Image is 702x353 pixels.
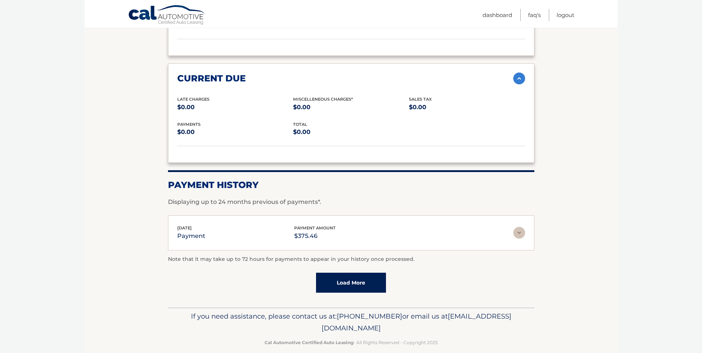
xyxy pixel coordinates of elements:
h2: current due [177,73,246,84]
img: accordion-rest.svg [513,227,525,239]
span: [PHONE_NUMBER] [337,312,402,320]
a: Dashboard [483,9,512,21]
a: Load More [316,273,386,293]
p: $0.00 [293,102,409,112]
p: $375.46 [294,231,336,241]
h2: Payment History [168,179,534,191]
p: - All Rights Reserved - Copyright 2025 [173,339,530,346]
a: FAQ's [528,9,541,21]
p: Displaying up to 24 months previous of payments*. [168,198,534,206]
span: Late Charges [177,97,209,102]
span: payment amount [294,225,336,231]
p: $0.00 [177,127,293,137]
span: [EMAIL_ADDRESS][DOMAIN_NAME] [322,312,511,332]
img: accordion-active.svg [513,73,525,84]
span: payments [177,122,201,127]
p: If you need assistance, please contact us at: or email us at [173,310,530,334]
a: Cal Automotive [128,5,206,26]
span: total [293,122,307,127]
span: [DATE] [177,225,192,231]
strong: Cal Automotive Certified Auto Leasing [265,340,353,345]
p: $0.00 [177,102,293,112]
p: $0.00 [409,102,525,112]
p: Note that it may take up to 72 hours for payments to appear in your history once processed. [168,255,534,264]
span: Miscelleneous Charges* [293,97,353,102]
span: Sales Tax [409,97,432,102]
p: payment [177,231,205,241]
a: Logout [557,9,574,21]
p: $0.00 [293,127,409,137]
